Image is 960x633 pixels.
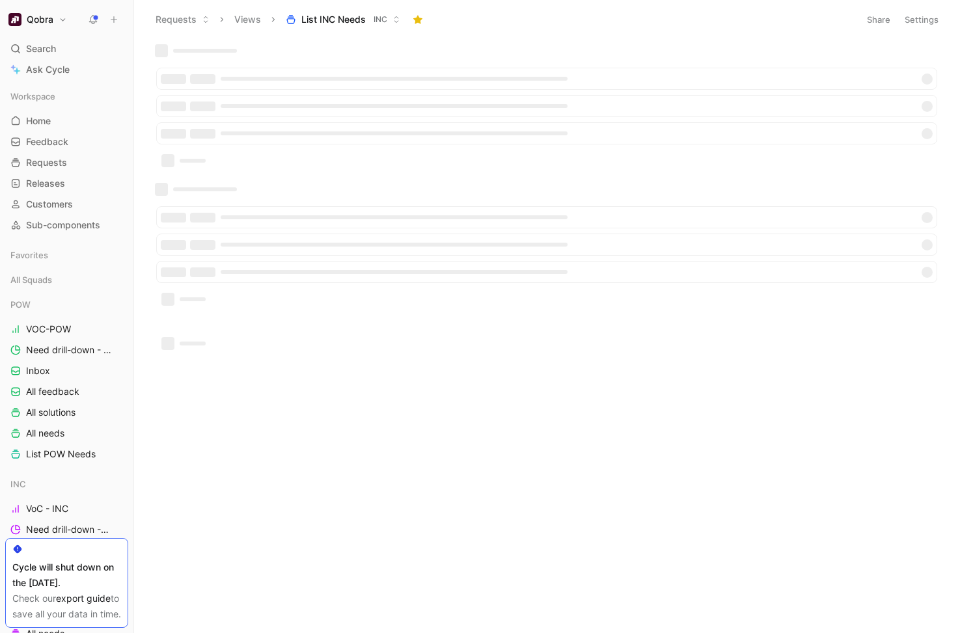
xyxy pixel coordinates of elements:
span: All needs [26,427,64,440]
span: Ask Cycle [26,62,70,77]
a: Sub-components [5,215,128,235]
div: Check our to save all your data in time. [12,591,121,622]
span: Inbox [26,364,50,377]
span: All solutions [26,406,75,419]
span: POW [10,298,31,311]
button: Share [861,10,896,29]
span: INC [10,478,26,491]
span: List POW Needs [26,448,96,461]
a: VoC - INC [5,499,128,519]
span: All Squads [10,273,52,286]
a: export guide [56,593,111,604]
a: Ask Cycle [5,60,128,79]
img: Qobra [8,13,21,26]
span: Need drill-down - POW [26,343,112,357]
span: Search [26,41,56,57]
a: Customers [5,195,128,214]
span: Sub-components [26,219,100,232]
div: Workspace [5,87,128,106]
a: All feedback [5,382,128,401]
div: Search [5,39,128,59]
a: Need drill-down - INC [5,520,128,539]
div: POW [5,295,128,314]
div: POWVOC-POWNeed drill-down - POWInboxAll feedbackAll solutionsAll needsList POW Needs [5,295,128,464]
span: Need drill-down - INC [26,523,111,536]
a: List POW Needs [5,444,128,464]
span: Customers [26,198,73,211]
span: Workspace [10,90,55,103]
button: Requests [150,10,215,29]
a: Feedback [5,132,128,152]
div: Favorites [5,245,128,265]
div: Cycle will shut down on the [DATE]. [12,559,121,591]
span: List INC Needs [301,13,366,26]
span: Releases [26,177,65,190]
span: VoC - INC [26,502,68,515]
span: Feedback [26,135,68,148]
a: Requests [5,153,128,172]
span: VOC-POW [26,323,71,336]
button: List INC NeedsINC [280,10,406,29]
a: All solutions [5,403,128,422]
a: All needs [5,424,128,443]
h1: Qobra [27,14,53,25]
span: All feedback [26,385,79,398]
div: All Squads [5,270,128,290]
button: QobraQobra [5,10,70,29]
span: Requests [26,156,67,169]
button: Settings [899,10,944,29]
div: All Squads [5,270,128,293]
span: Home [26,114,51,128]
a: Home [5,111,128,131]
a: Need drill-down - POW [5,340,128,360]
span: INC [374,13,387,26]
div: INC [5,474,128,494]
button: Views [228,10,267,29]
a: VOC-POW [5,319,128,339]
a: Inbox [5,361,128,381]
a: Releases [5,174,128,193]
span: Favorites [10,249,48,262]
